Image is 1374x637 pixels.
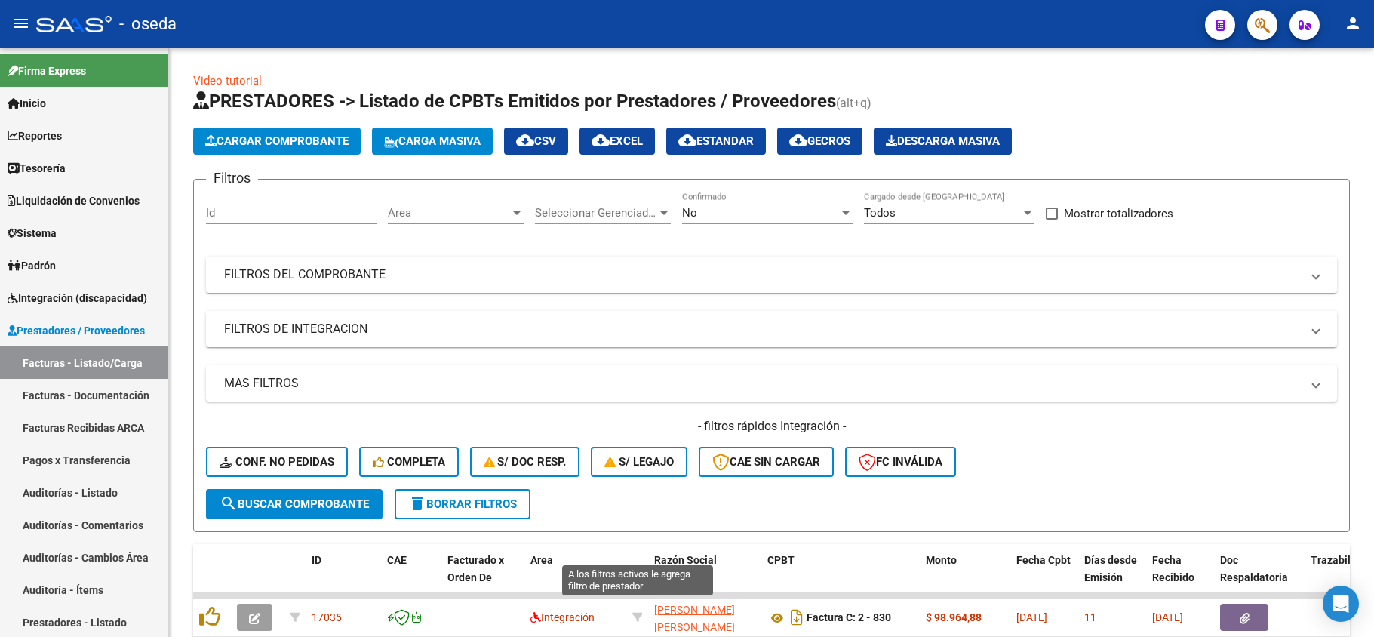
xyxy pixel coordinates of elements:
[530,554,553,566] span: Area
[648,544,761,611] datatable-header-cell: Razón Social
[388,206,510,220] span: Area
[836,96,871,110] span: (alt+q)
[1214,544,1305,611] datatable-header-cell: Doc Respaldatoria
[193,128,361,155] button: Cargar Comprobante
[1084,554,1137,583] span: Días desde Emisión
[1220,554,1288,583] span: Doc Respaldatoria
[220,455,334,469] span: Conf. no pedidas
[8,192,140,209] span: Liquidación de Convenios
[8,322,145,339] span: Prestadores / Proveedores
[1016,611,1047,623] span: [DATE]
[1010,544,1078,611] datatable-header-cell: Fecha Cpbt
[8,63,86,79] span: Firma Express
[224,266,1301,283] mat-panel-title: FILTROS DEL COMPROBANTE
[845,447,956,477] button: FC Inválida
[524,544,626,611] datatable-header-cell: Area
[224,375,1301,392] mat-panel-title: MAS FILTROS
[767,554,795,566] span: CPBT
[408,494,426,512] mat-icon: delete
[373,455,445,469] span: Completa
[220,497,369,511] span: Buscar Comprobante
[206,311,1337,347] mat-expansion-panel-header: FILTROS DE INTEGRACION
[807,612,891,624] strong: Factura C: 2 - 830
[592,134,643,148] span: EXCEL
[447,554,504,583] span: Facturado x Orden De
[470,447,580,477] button: S/ Doc Resp.
[372,128,493,155] button: Carga Masiva
[592,131,610,149] mat-icon: cloud_download
[516,134,556,148] span: CSV
[1078,544,1146,611] datatable-header-cell: Días desde Emisión
[395,489,530,519] button: Borrar Filtros
[699,447,834,477] button: CAE SIN CARGAR
[654,604,735,633] span: [PERSON_NAME] [PERSON_NAME]
[678,131,696,149] mat-icon: cloud_download
[666,128,766,155] button: Estandar
[8,128,62,144] span: Reportes
[359,447,459,477] button: Completa
[874,128,1012,155] button: Descarga Masiva
[926,611,982,623] strong: $ 98.964,88
[306,544,381,611] datatable-header-cell: ID
[1084,611,1096,623] span: 11
[8,225,57,242] span: Sistema
[920,544,1010,611] datatable-header-cell: Monto
[530,611,595,623] span: Integración
[1344,14,1362,32] mat-icon: person
[206,168,258,189] h3: Filtros
[886,134,1000,148] span: Descarga Masiva
[654,554,717,566] span: Razón Social
[193,91,836,112] span: PRESTADORES -> Listado de CPBTs Emitidos por Prestadores / Proveedores
[206,489,383,519] button: Buscar Comprobante
[206,257,1337,293] mat-expansion-panel-header: FILTROS DEL COMPROBANTE
[1016,554,1071,566] span: Fecha Cpbt
[206,365,1337,402] mat-expansion-panel-header: MAS FILTROS
[678,134,754,148] span: Estandar
[1152,554,1194,583] span: Fecha Recibido
[789,134,850,148] span: Gecros
[205,134,349,148] span: Cargar Comprobante
[874,128,1012,155] app-download-masive: Descarga masiva de comprobantes (adjuntos)
[119,8,177,41] span: - oseda
[604,455,674,469] span: S/ legajo
[8,95,46,112] span: Inicio
[312,611,342,623] span: 17035
[787,605,807,629] i: Descargar documento
[1152,611,1183,623] span: [DATE]
[535,206,657,220] span: Seleccionar Gerenciador
[206,447,348,477] button: Conf. no pedidas
[220,494,238,512] mat-icon: search
[579,128,655,155] button: EXCEL
[682,206,697,220] span: No
[12,14,30,32] mat-icon: menu
[193,74,262,88] a: Video tutorial
[859,455,942,469] span: FC Inválida
[387,554,407,566] span: CAE
[926,554,957,566] span: Monto
[8,290,147,306] span: Integración (discapacidad)
[1311,554,1372,566] span: Trazabilidad
[1064,205,1173,223] span: Mostrar totalizadores
[408,497,517,511] span: Borrar Filtros
[8,257,56,274] span: Padrón
[761,544,920,611] datatable-header-cell: CPBT
[591,447,687,477] button: S/ legajo
[504,128,568,155] button: CSV
[381,544,441,611] datatable-header-cell: CAE
[441,544,524,611] datatable-header-cell: Facturado x Orden De
[8,160,66,177] span: Tesorería
[206,418,1337,435] h4: - filtros rápidos Integración -
[654,602,755,633] div: 27340080926
[777,128,862,155] button: Gecros
[1323,586,1359,622] div: Open Intercom Messenger
[1146,544,1214,611] datatable-header-cell: Fecha Recibido
[789,131,807,149] mat-icon: cloud_download
[484,455,567,469] span: S/ Doc Resp.
[516,131,534,149] mat-icon: cloud_download
[224,321,1301,337] mat-panel-title: FILTROS DE INTEGRACION
[712,455,820,469] span: CAE SIN CARGAR
[312,554,321,566] span: ID
[864,206,896,220] span: Todos
[384,134,481,148] span: Carga Masiva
